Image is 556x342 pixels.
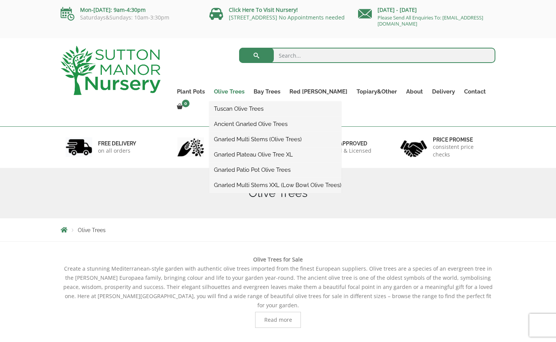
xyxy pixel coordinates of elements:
[66,137,92,157] img: 1.jpg
[61,255,495,328] div: Create a stunning Mediterranean-style garden with authentic olive trees imported from the finest ...
[402,86,427,97] a: About
[98,147,136,155] p: on all orders
[239,48,496,63] input: Search...
[358,5,495,15] p: [DATE] - [DATE]
[61,227,495,233] nav: Breadcrumbs
[352,86,402,97] a: Topiary&Other
[209,86,249,97] a: Olive Trees
[427,86,460,97] a: Delivery
[78,227,106,233] span: Olive Trees
[209,164,341,176] a: Gnarled Patio Pot Olive Trees
[433,136,491,143] h6: Price promise
[172,86,209,97] a: Plant Pots
[209,134,341,145] a: Gnarled Multi Stems (Olive Trees)
[209,179,341,191] a: Gnarled Multi Stems XXL (Low Bowl Olive Trees)
[285,86,352,97] a: Red [PERSON_NAME]
[229,6,298,13] a: Click Here To Visit Nursery!
[460,86,490,97] a: Contact
[182,100,190,107] span: 0
[209,149,341,160] a: Gnarled Plateau Olive Tree XL
[61,5,198,15] p: Mon-[DATE]: 9am-4:30pm
[98,140,136,147] h6: FREE DELIVERY
[400,136,427,159] img: 4.jpg
[172,102,192,112] a: 0
[321,147,371,155] p: checked & Licensed
[249,86,285,97] a: Bay Trees
[61,15,198,21] p: Saturdays&Sundays: 10am-3:30pm
[61,186,495,200] h1: Olive Trees
[209,118,341,130] a: Ancient Gnarled Olive Trees
[264,317,292,323] span: Read more
[253,256,303,263] b: Olive Trees for Sale
[378,14,483,27] a: Please Send All Enquiries To: [EMAIL_ADDRESS][DOMAIN_NAME]
[61,46,161,95] img: logo
[177,137,204,157] img: 2.jpg
[209,103,341,115] a: Tuscan Olive Trees
[229,14,345,21] a: [STREET_ADDRESS] No Appointments needed
[321,140,371,147] h6: Defra approved
[433,143,491,158] p: consistent price checks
